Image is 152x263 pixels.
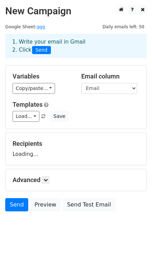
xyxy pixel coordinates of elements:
a: Copy/paste... [13,83,55,94]
button: Save [50,111,68,122]
span: Send [32,46,51,54]
h5: Email column [81,73,139,80]
a: Templates [13,101,43,108]
h5: Recipients [13,140,139,148]
div: 1. Write your email in Gmail 2. Click [7,38,145,54]
h2: New Campaign [5,5,147,17]
a: Load... [13,111,39,122]
div: Loading... [13,140,139,158]
a: Daily emails left: 50 [100,24,147,29]
h5: Advanced [13,176,139,184]
a: ggg [37,24,45,29]
small: Google Sheet: [5,24,45,29]
span: Daily emails left: 50 [100,23,147,31]
a: Send [5,198,28,211]
a: Send Test Email [62,198,115,211]
a: Preview [30,198,61,211]
h5: Variables [13,73,71,80]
